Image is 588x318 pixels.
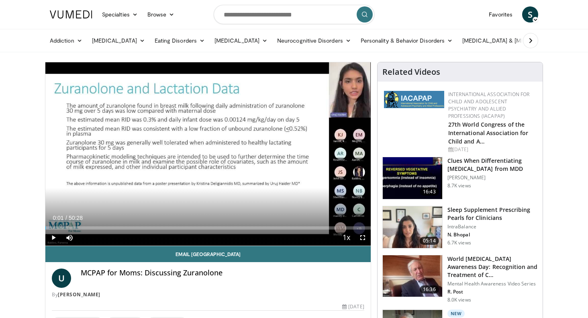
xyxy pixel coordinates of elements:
a: Email [GEOGRAPHIC_DATA] [45,246,371,262]
div: [DATE] [342,303,364,310]
a: International Association for Child and Adolescent Psychiatry and Allied Professions (IACAPAP) [448,91,530,119]
div: [DATE] [448,146,536,153]
span: 05:14 [420,237,439,245]
span: 0:01 [53,215,63,221]
p: [PERSON_NAME] [447,174,538,181]
img: 2a9917ce-aac2-4f82-acde-720e532d7410.png.150x105_q85_autocrop_double_scale_upscale_version-0.2.png [384,91,444,108]
p: N. Bhopal [447,232,538,238]
span: / [65,215,67,221]
h4: MCPAP for Moms: Discussing Zuranolone [81,269,364,277]
a: Browse [143,6,180,23]
p: R. Post [447,289,538,295]
a: S [522,6,538,23]
a: Neurocognitive Disorders [272,33,356,49]
a: Eating Disorders [150,33,210,49]
p: 8.0K views [447,297,471,303]
h3: World [MEDICAL_DATA] Awareness Day: Recognition and Treatment of C… [447,255,538,279]
button: Fullscreen [355,230,371,246]
h3: Clues When Differentiating [MEDICAL_DATA] from MDD [447,157,538,173]
p: New [447,310,465,318]
a: Specialties [97,6,143,23]
button: Mute [61,230,78,246]
a: U [52,269,71,288]
img: a6520382-d332-4ed3-9891-ee688fa49237.150x105_q85_crop-smart_upscale.jpg [383,157,442,199]
a: [MEDICAL_DATA] [87,33,150,49]
h3: Sleep Supplement Prescribing Pearls for Clinicians [447,206,538,222]
p: IntraBalance [447,224,538,230]
div: Progress Bar [45,226,371,230]
a: Personality & Behavior Disorders [356,33,457,49]
span: 50:28 [69,215,83,221]
img: VuMedi Logo [50,10,92,18]
a: [MEDICAL_DATA] [210,33,272,49]
button: Play [45,230,61,246]
video-js: Video Player [45,62,371,246]
p: Mental Health Awareness Video Series [447,281,538,287]
a: 05:14 Sleep Supplement Prescribing Pearls for Clinicians IntraBalance N. Bhopal 6.7K views [382,206,538,248]
p: 6.7K views [447,240,471,246]
a: 16:36 World [MEDICAL_DATA] Awareness Day: Recognition and Treatment of C… Mental Health Awareness... [382,255,538,303]
input: Search topics, interventions [214,5,374,24]
img: 38bb175e-6d6c-4ece-ba99-644c925e62de.150x105_q85_crop-smart_upscale.jpg [383,206,442,248]
span: 16:36 [420,285,439,293]
a: [MEDICAL_DATA] & [MEDICAL_DATA] [457,33,572,49]
a: Addiction [45,33,87,49]
span: 16:43 [420,188,439,196]
p: 8.7K views [447,183,471,189]
a: 16:43 Clues When Differentiating [MEDICAL_DATA] from MDD [PERSON_NAME] 8.7K views [382,157,538,199]
a: 27th World Congress of the International Association for Child and A… [448,121,529,145]
div: By [52,291,364,298]
h4: Related Videos [382,67,440,77]
button: Playback Rate [339,230,355,246]
a: Favorites [484,6,517,23]
img: dad9b3bb-f8af-4dab-abc0-c3e0a61b252e.150x105_q85_crop-smart_upscale.jpg [383,255,442,297]
a: [PERSON_NAME] [58,291,100,298]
